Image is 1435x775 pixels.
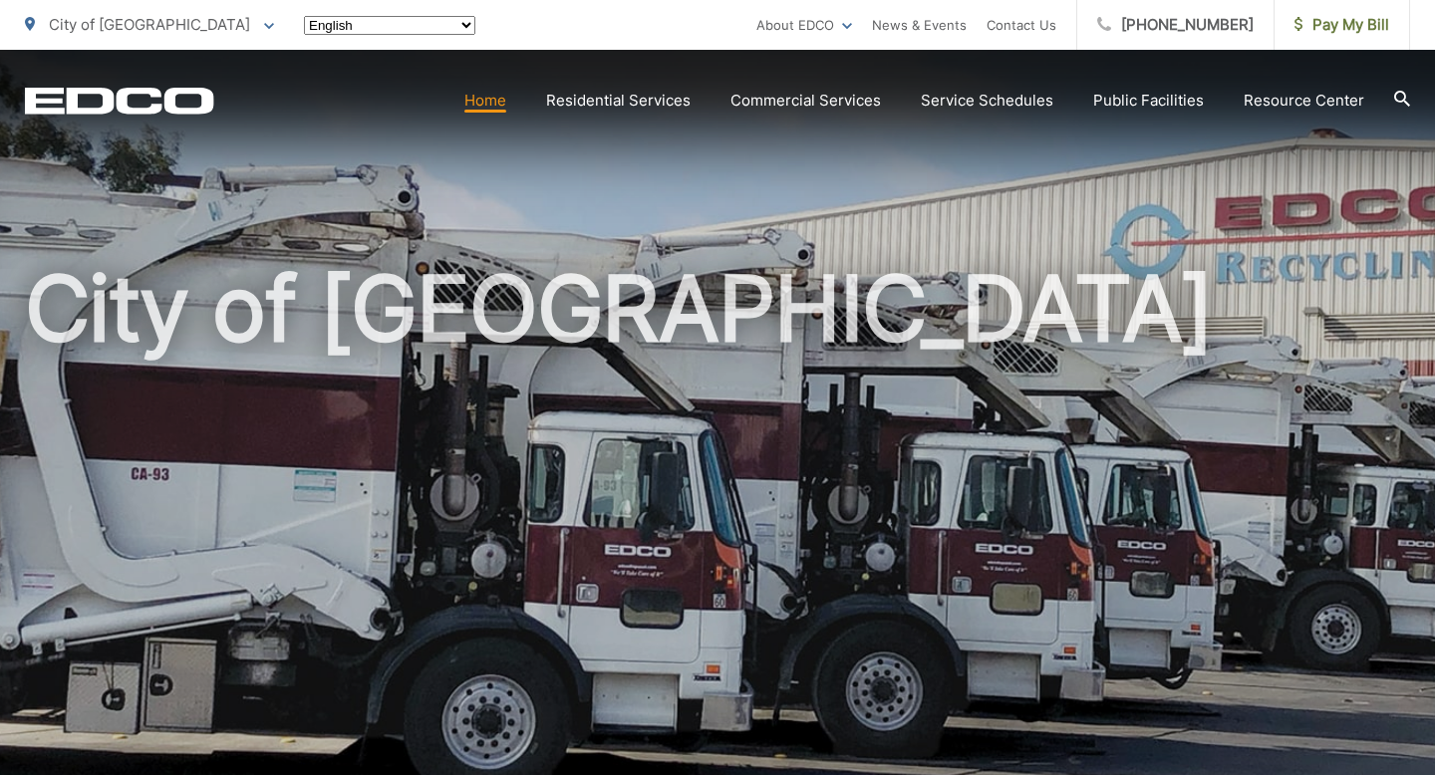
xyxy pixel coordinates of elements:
a: Commercial Services [730,89,881,113]
a: EDCD logo. Return to the homepage. [25,87,214,115]
a: About EDCO [756,13,852,37]
a: Service Schedules [921,89,1053,113]
a: Contact Us [987,13,1056,37]
a: News & Events [872,13,967,37]
select: Select a language [304,16,475,35]
a: Public Facilities [1093,89,1204,113]
span: Pay My Bill [1294,13,1389,37]
a: Resource Center [1244,89,1364,113]
a: Residential Services [546,89,691,113]
span: City of [GEOGRAPHIC_DATA] [49,15,250,34]
a: Home [464,89,506,113]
